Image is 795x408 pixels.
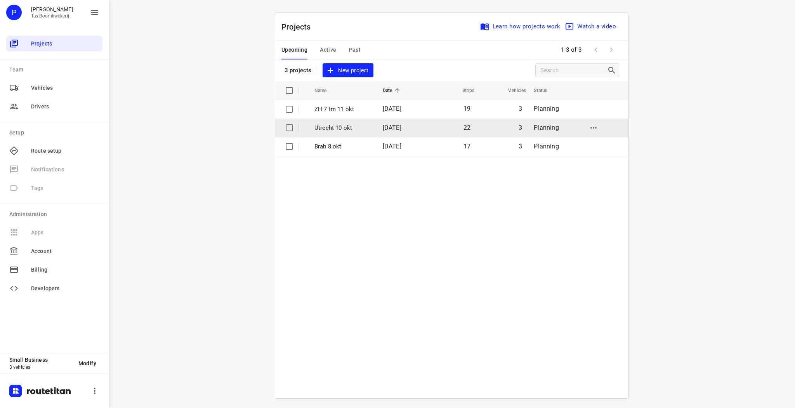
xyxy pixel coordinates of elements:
[463,124,470,131] span: 22
[519,143,522,150] span: 3
[323,63,373,78] button: New project
[6,262,102,277] div: Billing
[383,86,403,95] span: Date
[6,160,102,179] span: Available only on our Business plan
[349,45,361,55] span: Past
[314,105,371,114] p: ZH 7 tm 11 okt
[72,356,102,370] button: Modify
[314,124,371,133] p: Utrecht 10 okt
[383,143,401,150] span: [DATE]
[607,66,619,75] div: Search
[327,66,368,75] span: New project
[9,66,102,74] p: Team
[31,84,99,92] span: Vehicles
[31,103,99,111] span: Drivers
[540,65,607,77] input: Search projects
[6,179,102,197] span: Available only on our Business plan
[6,223,102,242] span: Available only on our Business plan
[519,105,522,112] span: 3
[463,143,470,150] span: 17
[31,40,99,48] span: Projects
[383,105,401,112] span: [DATE]
[9,364,72,370] p: 3 vehicles
[314,86,337,95] span: Name
[6,5,22,20] div: P
[78,360,96,366] span: Modify
[31,266,99,274] span: Billing
[588,42,604,58] span: Previous Page
[498,86,526,95] span: Vehicles
[604,42,619,58] span: Next Page
[534,86,557,95] span: Status
[452,86,475,95] span: Stops
[534,105,559,112] span: Planning
[285,67,311,74] p: 3 projects
[383,124,401,131] span: [DATE]
[558,42,585,58] span: 1-3 of 3
[6,281,102,296] div: Developers
[6,99,102,114] div: Drivers
[9,210,102,218] p: Administration
[281,21,317,33] p: Projects
[31,147,99,155] span: Route setup
[31,247,99,255] span: Account
[31,6,73,12] p: Peter Tas
[6,243,102,259] div: Account
[281,45,307,55] span: Upcoming
[314,142,371,151] p: Brab 8 okt
[31,284,99,293] span: Developers
[9,129,102,137] p: Setup
[320,45,336,55] span: Active
[534,143,559,150] span: Planning
[9,357,72,363] p: Small Business
[31,13,73,19] p: Tas Boomkwekerij
[6,143,102,159] div: Route setup
[6,80,102,96] div: Vehicles
[6,36,102,51] div: Projects
[519,124,522,131] span: 3
[534,124,559,131] span: Planning
[463,105,470,112] span: 19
